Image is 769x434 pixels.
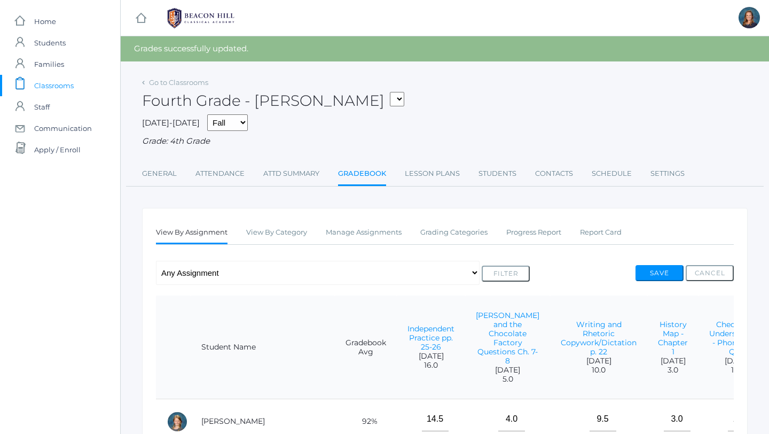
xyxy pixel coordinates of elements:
th: Gradebook Avg [335,296,397,399]
a: Go to Classrooms [149,78,208,87]
button: Cancel [686,265,734,281]
a: Manage Assignments [326,222,402,243]
a: Independent Practice pp. 25-26 [407,324,454,352]
a: General [142,163,177,184]
a: Grading Categories [420,222,488,243]
a: History Map - Chapter 1 [658,320,688,356]
span: 3.0 [658,366,688,375]
span: [DATE] [561,356,637,366]
a: Attd Summary [263,163,319,184]
span: Apply / Enroll [34,139,81,160]
h2: Fourth Grade - [PERSON_NAME] [142,92,404,109]
a: [PERSON_NAME] and the Chocolate Factory Questions Ch. 7-8 [476,311,539,366]
a: Gradebook [338,163,386,186]
span: 5.0 [476,375,539,384]
a: [PERSON_NAME] [201,416,265,426]
a: View By Assignment [156,222,227,245]
span: Families [34,53,64,75]
span: Classrooms [34,75,74,96]
span: [DATE] [407,352,454,361]
th: Student Name [191,296,335,399]
span: Home [34,11,56,32]
a: Writing and Rhetoric Copywork/Dictation p. 22 [561,320,637,356]
a: Settings [650,163,685,184]
a: Students [478,163,516,184]
div: Grade: 4th Grade [142,135,748,148]
button: Filter [482,266,530,282]
div: Ellie Bradley [739,7,760,28]
span: [DATE] [658,356,688,366]
span: [DATE] [709,356,765,366]
span: 17.0 [709,366,765,375]
span: [DATE]-[DATE] [142,118,200,128]
span: Students [34,32,66,53]
a: Contacts [535,163,573,184]
a: Progress Report [506,222,561,243]
a: Lesson Plans [405,163,460,184]
span: Communication [34,118,92,139]
a: Report Card [580,222,622,243]
a: Attendance [195,163,245,184]
div: Amelia Adams [167,411,188,432]
span: [DATE] [476,366,539,375]
a: Check Your Understanding - Phonogram Quiz [709,320,765,356]
span: Staff [34,96,50,118]
button: Save [635,265,684,281]
a: View By Category [246,222,307,243]
span: 16.0 [407,361,454,370]
img: 1_BHCALogos-05.png [161,5,241,32]
a: Schedule [592,163,632,184]
span: 10.0 [561,366,637,375]
div: Grades successfully updated. [121,36,769,61]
